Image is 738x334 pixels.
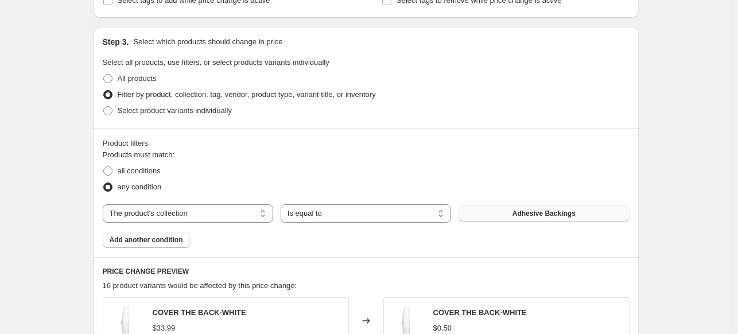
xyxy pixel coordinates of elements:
[118,74,157,83] span: All products
[118,90,376,99] span: Filter by product, collection, tag, vendor, product type, variant title, or inventory
[103,150,175,159] span: Products must match:
[103,267,630,276] h6: PRICE CHANGE PREVIEW
[153,308,246,317] span: COVER THE BACK-WHITE
[133,36,282,48] p: Select which products should change in price
[459,205,629,222] button: Adhesive Backings
[512,209,576,218] span: Adhesive Backings
[103,281,297,290] span: 16 product variants would be affected by this price change:
[103,138,630,149] div: Product filters
[153,323,176,334] div: $33.99
[103,232,190,248] button: Add another condition
[433,308,527,317] span: COVER THE BACK-WHITE
[118,182,162,191] span: any condition
[110,235,183,244] span: Add another condition
[118,106,232,115] span: Select product variants individually
[103,36,129,48] h2: Step 3.
[433,323,452,334] div: $0.50
[103,58,329,67] span: Select all products, use filters, or select products variants individually
[118,166,161,175] span: all conditions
